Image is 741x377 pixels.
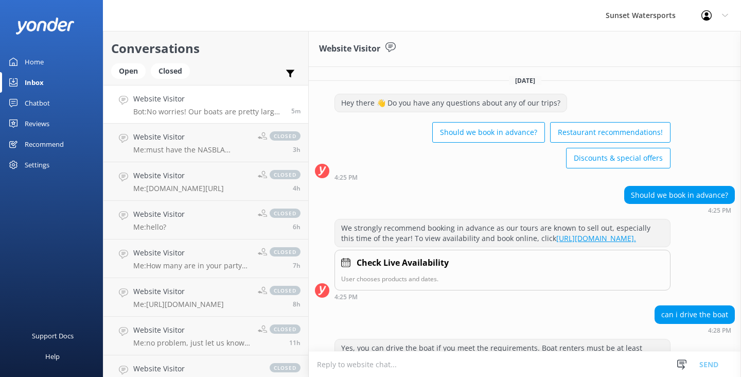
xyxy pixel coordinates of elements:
button: Should we book in advance? [432,122,545,143]
a: Open [111,65,151,76]
img: yonder-white-logo.png [15,18,75,35]
a: Website VisitorMe:[URL][DOMAIN_NAME]closed8h [103,278,308,317]
span: Sep 10 2025 11:09am (UTC -05:00) America/Cancun [293,300,301,309]
a: Website VisitorMe:hello?closed6h [103,201,308,239]
h4: Website Visitor [133,93,284,105]
a: Closed [151,65,195,76]
div: Inbox [25,72,44,93]
div: Aug 04 2025 04:25am (UTC -05:00) America/Cancun [624,207,735,214]
a: Website VisitorMe:[DOMAIN_NAME][URL]closed4h [103,162,308,201]
h3: Website Visitor [319,42,380,56]
div: We strongly recommend booking in advance as our tours are known to sell out, especially this time... [335,219,670,247]
div: Aug 04 2025 04:25am (UTC -05:00) America/Cancun [334,174,671,181]
div: Support Docs [32,325,74,346]
h4: Website Visitor [133,324,250,336]
strong: 4:25 PM [708,208,731,214]
strong: 4:25 PM [334,175,358,181]
span: closed [270,131,301,141]
div: Aug 04 2025 04:25am (UTC -05:00) America/Cancun [334,293,671,300]
div: Hey there 👋 Do you have any questions about any of our trips? [335,94,567,112]
p: Me: no problem, just let us know if you think of anything else like golf cart rentals or fishing ... [133,338,250,348]
span: Sep 10 2025 03:44pm (UTC -05:00) America/Cancun [293,145,301,154]
span: closed [270,324,301,334]
h4: Check Live Availability [357,256,449,270]
p: Me: [DOMAIN_NAME][URL] [133,184,224,193]
span: closed [270,286,301,295]
span: Sep 10 2025 01:25pm (UTC -05:00) America/Cancun [293,222,301,231]
div: Recommend [25,134,64,155]
button: Restaurant recommendations! [550,122,671,143]
a: [URL][DOMAIN_NAME]. [556,233,636,243]
p: Me: must have the NASBLA endorsement [133,145,250,155]
div: Chatbot [25,93,50,113]
h4: Website Visitor [133,286,224,297]
span: closed [270,170,301,179]
div: can i drive the boat [655,306,734,323]
a: Website VisitorMe:How many are in your party? I can also look into some smaller private charter o... [103,239,308,278]
h4: Website Visitor [133,131,250,143]
h4: Website Visitor [133,209,185,220]
h2: Conversations [111,39,301,58]
p: User chooses products and dates. [341,274,664,284]
div: Home [25,52,44,72]
div: Open [111,63,146,79]
div: Should we book in advance? [625,186,734,204]
p: Me: How many are in your party? I can also look into some smaller private charter options if you ... [133,261,250,270]
strong: 4:28 PM [708,328,731,334]
a: Website VisitorBot:No worries! Our boats are pretty large, so guests rarely get [MEDICAL_DATA]. A... [103,85,308,124]
a: Website VisitorMe:no problem, just let us know if you think of anything else like golf cart renta... [103,317,308,355]
h4: Website Visitor [133,363,259,374]
span: closed [270,247,301,256]
span: Sep 10 2025 07:21pm (UTC -05:00) America/Cancun [291,107,301,115]
div: Closed [151,63,190,79]
h4: Website Visitor [133,247,250,259]
p: Bot: No worries! Our boats are pretty large, so guests rarely get [MEDICAL_DATA]. All our sunset ... [133,107,284,116]
span: Sep 10 2025 11:39am (UTC -05:00) America/Cancun [293,261,301,270]
span: [DATE] [509,76,541,85]
p: Me: [URL][DOMAIN_NAME] [133,300,224,309]
p: Me: hello? [133,222,185,232]
span: closed [270,209,301,218]
div: Reviews [25,113,49,134]
h4: Website Visitor [133,170,224,181]
button: Discounts & special offers [566,148,671,168]
span: Sep 10 2025 08:23am (UTC -05:00) America/Cancun [289,338,301,347]
div: Aug 04 2025 04:28am (UTC -05:00) America/Cancun [655,327,735,334]
span: Sep 10 2025 03:10pm (UTC -05:00) America/Cancun [293,184,301,193]
strong: 4:25 PM [334,294,358,300]
div: Help [45,346,60,367]
span: closed [270,363,301,372]
div: Settings [25,155,49,175]
a: Website VisitorMe:must have the NASBLA endorsementclosed3h [103,124,308,162]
